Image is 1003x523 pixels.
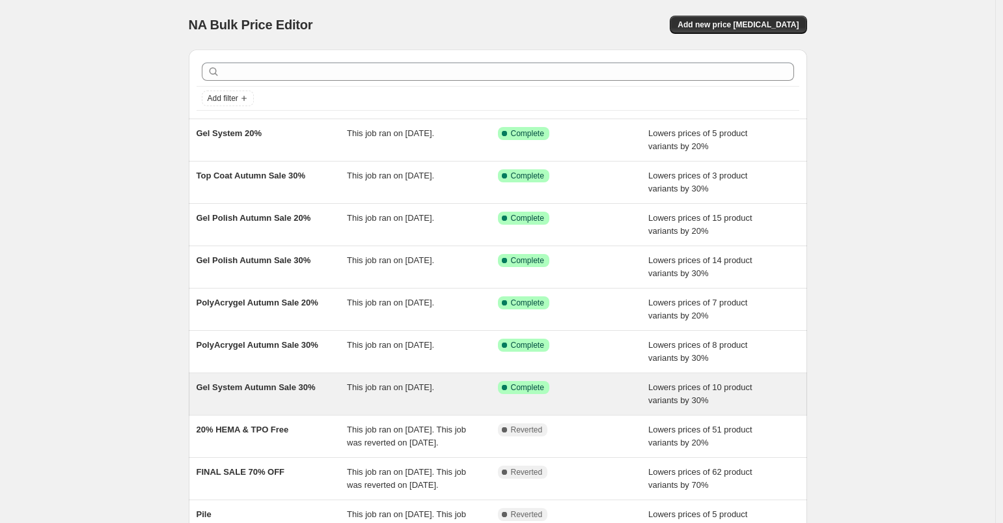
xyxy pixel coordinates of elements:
span: 20% HEMA & TPO Free [197,425,289,434]
span: Lowers prices of 10 product variants by 30% [648,382,752,405]
span: Complete [511,213,544,223]
span: Complete [511,340,544,350]
span: This job ran on [DATE]. This job was reverted on [DATE]. [347,467,466,490]
span: Reverted [511,509,543,520]
span: Reverted [511,425,543,435]
span: This job ran on [DATE]. [347,298,434,307]
button: Add filter [202,91,254,106]
span: Complete [511,255,544,266]
span: NA Bulk Price Editor [189,18,313,32]
span: This job ran on [DATE]. [347,213,434,223]
span: Add new price [MEDICAL_DATA] [678,20,799,30]
span: Gel System 20% [197,128,262,138]
span: PolyAcrygel Autumn Sale 30% [197,340,318,350]
span: This job ran on [DATE]. [347,128,434,138]
button: Add new price [MEDICAL_DATA] [670,16,806,34]
span: Lowers prices of 14 product variants by 30% [648,255,752,278]
span: Complete [511,298,544,308]
span: Lowers prices of 3 product variants by 30% [648,171,747,193]
span: Lowers prices of 7 product variants by 20% [648,298,747,320]
span: Gel Polish Autumn Sale 20% [197,213,311,223]
span: Complete [511,128,544,139]
span: This job ran on [DATE]. [347,340,434,350]
span: Add filter [208,93,238,104]
span: Top Coat Autumn Sale 30% [197,171,306,180]
span: This job ran on [DATE]. [347,171,434,180]
span: PolyAcrygel Autumn Sale 20% [197,298,318,307]
span: Gel Polish Autumn Sale 30% [197,255,311,265]
span: Lowers prices of 8 product variants by 30% [648,340,747,363]
span: Gel System Autumn Sale 30% [197,382,316,392]
span: Lowers prices of 62 product variants by 70% [648,467,752,490]
span: Complete [511,171,544,181]
span: Lowers prices of 51 product variants by 20% [648,425,752,447]
span: FINAL SALE 70% OFF [197,467,285,477]
span: Lowers prices of 5 product variants by 20% [648,128,747,151]
span: This job ran on [DATE]. [347,382,434,392]
span: Pile [197,509,212,519]
span: This job ran on [DATE]. This job was reverted on [DATE]. [347,425,466,447]
span: Lowers prices of 15 product variants by 20% [648,213,752,236]
span: Complete [511,382,544,393]
span: This job ran on [DATE]. [347,255,434,265]
span: Reverted [511,467,543,477]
